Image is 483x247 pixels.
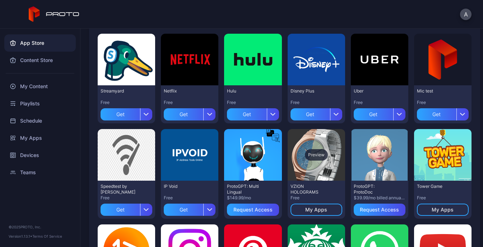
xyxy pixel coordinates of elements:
button: Get [164,201,215,216]
button: My Apps [291,204,342,216]
a: Content Store [4,52,76,69]
div: Request Access [233,207,273,213]
div: $149.99/mo [227,195,279,201]
a: Devices [4,147,76,164]
div: Mic test [417,88,456,94]
a: Teams [4,164,76,181]
div: Request Access [360,207,399,213]
button: A [460,9,472,20]
div: © 2025 PROTO, Inc. [9,224,71,230]
div: Free [101,100,152,105]
a: App Store [4,34,76,52]
button: Get [227,105,279,120]
a: My Content [4,78,76,95]
a: Playlists [4,95,76,112]
button: Get [164,105,215,120]
div: Streamyard [101,88,140,94]
button: Request Access [354,204,405,216]
div: Free [417,100,469,105]
div: Uber [354,88,393,94]
span: Version 1.13.1 • [9,234,32,238]
div: Preview [305,149,328,161]
div: Get [164,108,203,120]
button: Get [354,105,405,120]
button: Request Access [227,204,279,216]
div: Get [164,204,203,216]
div: Free [101,195,152,201]
div: Hulu [227,88,266,94]
a: Terms Of Service [32,234,62,238]
div: My Apps [305,207,327,213]
div: Speedtest by Ookla [101,184,140,195]
div: IP Void [164,184,203,189]
div: Tower Game [417,184,456,189]
div: Netflix [164,88,203,94]
div: My Apps [432,207,454,213]
div: Free [227,100,279,105]
button: Get [417,105,469,120]
div: Get [101,108,140,120]
div: Free [291,195,342,201]
button: My Apps [417,204,469,216]
div: Get [101,204,140,216]
div: Free [164,195,215,201]
a: Schedule [4,112,76,129]
div: Free [417,195,469,201]
div: ProtoGPT: ProtoDoc [354,184,393,195]
div: Get [354,108,393,120]
div: Free [354,100,405,105]
div: Get [417,108,456,120]
div: VZION HOLOGRAMS [291,184,330,195]
div: ProtoGPT: Multi Lingual [227,184,266,195]
button: Get [101,105,152,120]
a: My Apps [4,129,76,147]
div: Free [291,100,342,105]
div: Disney Plus [291,88,330,94]
div: Get [291,108,330,120]
button: Get [291,105,342,120]
div: Get [227,108,266,120]
div: Free [164,100,215,105]
div: $39.99/mo billed annually [354,195,405,201]
button: Get [101,201,152,216]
